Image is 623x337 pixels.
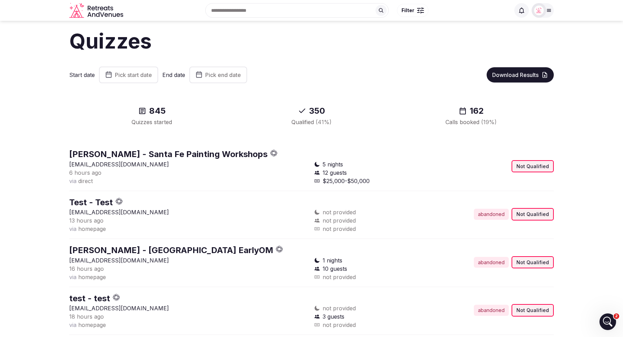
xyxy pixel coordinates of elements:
[323,168,347,177] span: 12 guests
[78,178,93,184] span: direct
[69,71,95,79] label: Start date
[512,256,554,269] div: Not Qualified
[69,26,554,55] h1: Quizzes
[487,67,554,83] button: Download Results
[69,312,104,321] button: 18 hours ago
[69,197,113,207] a: Test - Test
[474,305,509,316] div: abandoned
[69,149,268,159] a: [PERSON_NAME] - Santa Fe Painting Workshops
[323,312,344,321] span: 3 guests
[69,3,125,18] a: Visit the homepage
[512,160,554,173] div: Not Qualified
[78,321,106,328] span: homepage
[314,273,431,281] div: not provided
[474,257,509,268] div: abandoned
[323,216,356,225] span: not provided
[69,178,76,184] span: via
[78,274,106,280] span: homepage
[69,148,268,160] button: [PERSON_NAME] - Santa Fe Painting Workshops
[69,256,309,265] p: [EMAIL_ADDRESS][DOMAIN_NAME]
[69,304,309,312] p: [EMAIL_ADDRESS][DOMAIN_NAME]
[323,160,343,168] span: 5 nights
[205,71,241,78] span: Pick end date
[492,71,539,78] span: Download Results
[80,118,223,126] div: Quizzes started
[240,118,383,126] div: Qualified
[512,208,554,221] div: Not Qualified
[534,6,544,15] img: Matt Grant Oakes
[78,225,106,232] span: homepage
[115,71,152,78] span: Pick start date
[69,293,110,304] button: test - test
[314,225,431,233] div: not provided
[69,244,273,256] button: [PERSON_NAME] - [GEOGRAPHIC_DATA] EarlyOM
[69,225,76,232] span: via
[162,71,185,79] label: End date
[189,67,247,83] button: Pick end date
[323,208,356,216] span: not provided
[69,274,76,280] span: via
[69,160,309,168] p: [EMAIL_ADDRESS][DOMAIN_NAME]
[397,4,428,17] button: Filter
[400,118,543,126] div: Calls booked
[69,321,76,328] span: via
[69,197,113,208] button: Test - Test
[69,217,103,224] span: 13 hours ago
[614,313,619,319] span: 2
[400,105,543,116] div: 162
[474,209,509,220] div: abandoned
[69,313,104,320] span: 18 hours ago
[69,169,101,176] span: 6 hours ago
[80,105,223,116] div: 845
[69,293,110,303] a: test - test
[69,265,104,272] span: 16 hours ago
[69,216,103,225] button: 13 hours ago
[69,168,101,177] button: 6 hours ago
[599,313,616,330] iframe: Intercom live chat
[69,208,309,216] p: [EMAIL_ADDRESS][DOMAIN_NAME]
[99,67,158,83] button: Pick start date
[69,3,125,18] svg: Retreats and Venues company logo
[323,304,356,312] span: not provided
[401,7,414,14] span: Filter
[240,105,383,116] div: 350
[512,304,554,317] div: Not Qualified
[69,245,273,255] a: [PERSON_NAME] - [GEOGRAPHIC_DATA] EarlyOM
[481,119,497,126] span: ( 19 %)
[69,265,104,273] button: 16 hours ago
[316,119,332,126] span: ( 41 %)
[323,265,347,273] span: 10 guests
[314,177,431,185] div: $25,000-$50,000
[323,256,342,265] span: 1 nights
[314,321,431,329] div: not provided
